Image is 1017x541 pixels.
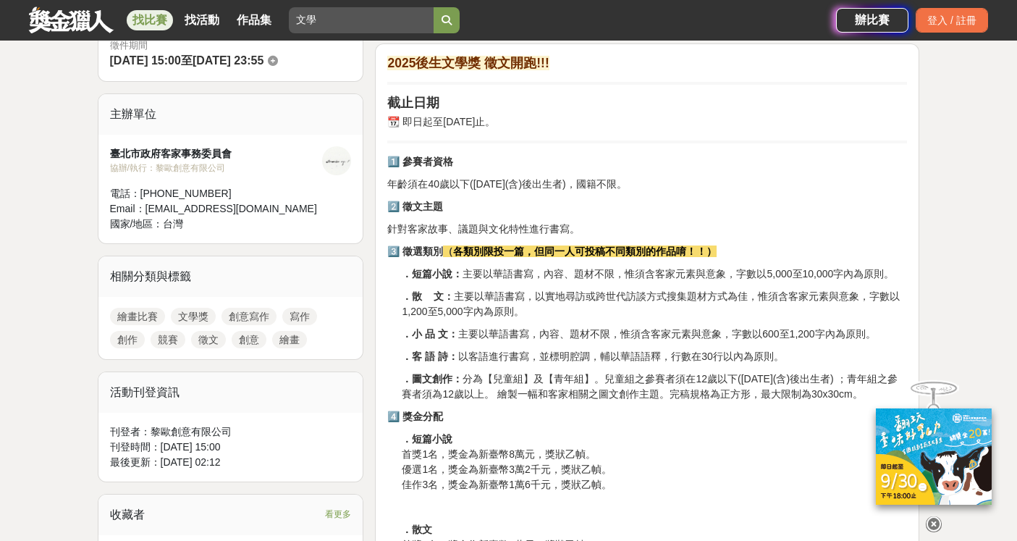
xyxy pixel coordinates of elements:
[110,186,323,201] div: 電話： [PHONE_NUMBER]
[127,10,173,30] a: 找比賽
[193,54,263,67] span: [DATE] 23:55
[98,372,363,413] div: 活動刊登資訊
[836,8,908,33] a: 辦比賽
[402,372,907,402] p: 分為【兒童組】及【青年組】。兒童組之參賽者須在12歲以下([DATE](含)後出生者) ；青年組之參賽者須為12歲以上。 繪製一幅和客家相關之圖文創作主題。完稿規格為正方形，最大限制為30x30cm。
[171,308,216,325] a: 文學獎
[110,146,323,162] div: 臺北市政府客家事務委員會
[221,308,277,325] a: 創意寫作
[232,331,266,348] a: 創意
[110,201,323,217] div: Email： [EMAIL_ADDRESS][DOMAIN_NAME]
[402,328,458,340] strong: ．小 品 文：
[387,201,443,212] strong: 2️⃣ 徵文主題
[282,308,317,325] a: 寫作
[402,267,907,282] p: 主要以華語書寫，內容、題材不限，惟須含客家元素與意象，字數以5,000至10,000字內為原則。
[151,331,185,348] a: 競賽
[916,8,988,33] div: 登入 / 註冊
[179,10,225,30] a: 找活動
[110,424,352,440] div: 刊登者： 黎歐創意有限公司
[443,246,453,257] strong: （
[191,331,226,348] a: 徵文
[402,268,463,280] strong: ．短篇小說：
[453,246,717,257] strong: 各類別限投一篇，但同一人可投稿不同類別的作品唷！！）
[289,7,434,33] input: 2025高通台灣AI黑客松
[387,56,549,70] strong: 2025後生文學獎 徵文開跑!!!
[98,256,363,297] div: 相關分類與標籤
[387,96,439,110] strong: 截止日期
[231,10,277,30] a: 作品集
[110,455,352,470] div: 最後更新： [DATE] 02:12
[402,373,463,385] strong: ．圖文創作：
[402,327,907,342] p: 主要以華語書寫，內容、題材不限，惟須含客家元素與意象，字數以600至1,200字內為原則。
[402,349,907,364] p: 以客語進行書寫，並標明腔調，輔以華語語釋，行數在30行以內為原則。
[110,440,352,455] div: 刊登時間： [DATE] 15:00
[110,54,181,67] span: [DATE] 15:00
[110,218,164,230] span: 國家/地區：
[110,162,323,175] div: 協辦/執行： 黎歐創意有限公司
[163,218,183,230] span: 台灣
[272,331,307,348] a: 繪畫
[387,411,443,422] strong: 4️⃣ 獎金分配
[402,289,907,319] p: 主要以華語書寫，以實地尋訪或跨世代訪談方式搜集題材方式為佳，惟須含客家元素與意象，字數以1,200至5,000字內為原則。
[387,156,453,167] strong: 1️⃣ 參賽者資格
[110,308,165,325] a: 繪畫比賽
[402,524,432,535] strong: ．散文
[876,408,992,505] img: ff197300-f8ee-455f-a0ae-06a3645bc375.jpg
[110,508,145,521] span: 收藏者
[402,433,452,445] strong: ．短篇小說
[387,246,443,257] strong: 3️⃣ 徵選類別
[110,331,145,348] a: 創作
[402,290,454,302] strong: ．散 文：
[110,40,148,51] span: 徵件期間
[402,432,907,492] p: 首獎1名，獎金為新臺幣8萬元，獎狀乙幀。 優選1名，獎金為新臺幣3萬2千元，獎狀乙幀。 佳作3名，獎金為新臺幣1萬6千元，獎狀乙幀。
[387,177,907,192] p: 年齡須在40歲以下([DATE](含)後出生者)，國籍不限。
[325,506,351,522] span: 看更多
[181,54,193,67] span: 至
[402,351,458,362] strong: ．客 語 詩：
[387,222,907,237] p: 針對客家故事、議題與文化特性進行書寫。
[98,94,363,135] div: 主辦單位
[387,114,907,130] p: 📆 即日起至[DATE]止。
